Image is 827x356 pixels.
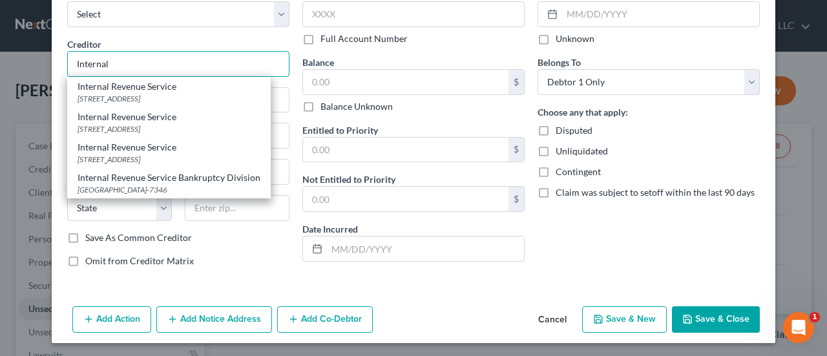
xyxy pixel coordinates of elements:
[302,123,378,137] label: Entitled to Priority
[556,166,601,177] span: Contingent
[185,195,289,221] input: Enter zip...
[156,306,272,333] button: Add Notice Address
[810,312,820,322] span: 1
[556,187,755,198] span: Claim was subject to setoff within the last 90 days
[78,80,260,93] div: Internal Revenue Service
[672,306,760,333] button: Save & Close
[78,154,260,165] div: [STREET_ADDRESS]
[556,145,608,156] span: Unliquidated
[320,100,393,113] label: Balance Unknown
[528,308,577,333] button: Cancel
[562,2,759,26] input: MM/DD/YYYY
[302,173,395,186] label: Not Entitled to Priority
[78,123,260,134] div: [STREET_ADDRESS]
[302,222,358,236] label: Date Incurred
[582,306,667,333] button: Save & New
[78,184,260,195] div: [GEOGRAPHIC_DATA]-7346
[327,236,524,261] input: MM/DD/YYYY
[508,70,524,94] div: $
[72,306,151,333] button: Add Action
[508,187,524,211] div: $
[67,39,101,50] span: Creditor
[303,138,508,162] input: 0.00
[303,70,508,94] input: 0.00
[277,306,373,333] button: Add Co-Debtor
[78,93,260,104] div: [STREET_ADDRESS]
[556,125,592,136] span: Disputed
[302,56,334,69] label: Balance
[556,32,594,45] label: Unknown
[78,171,260,184] div: Internal Revenue Service Bankruptcy Division
[302,1,525,27] input: XXXX
[78,110,260,123] div: Internal Revenue Service
[508,138,524,162] div: $
[85,255,194,266] span: Omit from Creditor Matrix
[78,141,260,154] div: Internal Revenue Service
[320,32,408,45] label: Full Account Number
[67,51,289,77] input: Search creditor by name...
[538,57,581,68] span: Belongs To
[783,312,814,343] iframe: Intercom live chat
[538,105,628,119] label: Choose any that apply:
[303,187,508,211] input: 0.00
[85,231,192,244] label: Save As Common Creditor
